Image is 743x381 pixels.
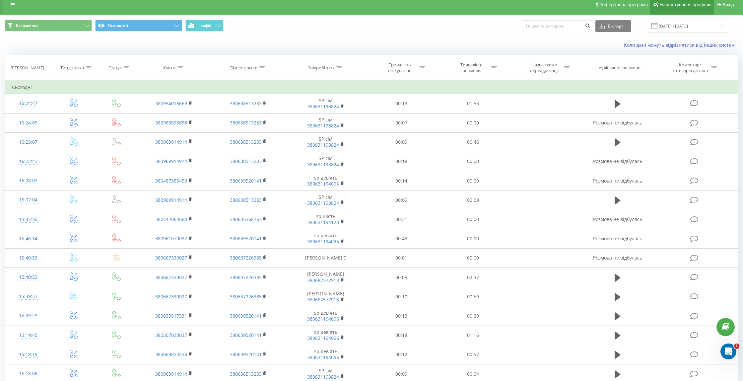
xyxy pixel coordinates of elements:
td: 00:14 [366,171,437,190]
div: Клієнт [163,65,176,71]
a: 380633517331 [155,313,187,319]
div: 15:47:50 [12,213,44,226]
td: SP сім [286,113,366,132]
a: 380667330027 [155,255,187,261]
td: 00:12 [366,345,437,364]
a: 380631194123 [307,219,339,225]
div: 15:39:33 [12,290,44,303]
a: 380631194096 [307,181,339,187]
a: 380954018669 [155,100,187,107]
td: sp дев'ять [286,345,366,364]
td: 00:18 [366,152,437,171]
div: 16:23:07 [12,136,44,149]
td: [PERSON_NAME] () [286,248,366,267]
span: Розмова не відбулась [593,235,642,242]
div: Бізнес номер [230,65,257,71]
button: Експорт [595,20,631,32]
td: 00:13 [366,94,437,113]
td: sp дев'ять [286,326,366,345]
a: 380638513233 [230,371,262,377]
a: 380667330027 [155,274,187,280]
span: Налаштування профілю [659,2,711,7]
a: 380639520141 [230,235,262,242]
td: 00:07 [366,113,437,132]
td: SP сім [286,132,366,152]
a: 380669833436 [155,351,187,357]
div: Аудіозапис розмови [599,65,641,71]
a: 380631193824 [307,161,339,168]
div: 15:40:53 [12,271,44,284]
td: 00:09 [437,190,509,210]
a: 380635568763 [230,216,262,222]
a: 380631194096 [307,354,339,360]
div: 16:24:47 [12,97,44,110]
div: 15:40:53 [12,252,44,265]
span: Вихід [722,2,734,7]
a: 380969914914 [155,371,187,377]
a: 380631194096 [307,335,339,341]
td: 00:46 [437,132,509,152]
a: 380687577913 [307,296,339,303]
td: Сьогодні [5,81,738,94]
td: 00:00 [437,113,509,132]
a: 380639520141 [230,332,262,338]
a: 380631193824 [307,374,339,380]
td: SP сім [286,94,366,113]
td: sp шість [286,210,366,229]
td: 00:00 [437,248,509,267]
td: 00:00 [437,229,509,248]
span: Всі дзвінки [16,23,38,28]
div: 15:46:34 [12,232,44,245]
a: 380639520141 [230,351,262,357]
span: Розмова не відбулась [593,255,642,261]
a: 380631193824 [307,142,339,148]
div: 15:39:23 [12,309,44,322]
a: 380687577913 [307,277,339,283]
a: 380638513233 [230,158,262,164]
td: 00:09 [366,190,437,210]
div: 15:19:40 [12,329,44,342]
iframe: Intercom live chat [720,343,736,359]
div: Назва схеми переадресації [527,62,562,73]
a: 380637226385 [230,293,262,300]
td: sp дев'ять [286,171,366,190]
div: 16:24:09 [12,116,44,129]
a: 380638513233 [230,197,262,203]
a: 380487385459 [155,178,187,184]
a: 380969914914 [155,158,187,164]
span: Розмова не відбулась [593,178,642,184]
button: Всі дзвінки [5,20,92,32]
div: 16:07:04 [12,193,44,206]
a: 380639520141 [230,178,262,184]
button: Основний [95,20,182,32]
td: 01:53 [437,94,509,113]
td: 00:31 [366,210,437,229]
a: 380637226385 [230,255,262,261]
td: 00:09 [366,268,437,287]
a: 380638513233 [230,100,262,107]
button: Графік [185,20,224,32]
td: SP сім [286,152,366,171]
a: 380639520141 [230,313,262,319]
a: 380969914914 [155,139,187,145]
a: Коли дані можуть відрізнятися вiд інших систем [624,42,738,48]
a: 380507030037 [155,332,187,338]
td: 00:00 [437,152,509,171]
a: 380631194096 [307,316,339,322]
div: 16:08:03 [12,174,44,187]
span: Розмова не відбулась [593,119,642,126]
a: 380442064660 [155,216,187,222]
a: 380638513233 [230,139,262,145]
a: 380963593858 [155,119,187,126]
a: 380969914914 [155,197,187,203]
td: 00:00 [437,210,509,229]
td: 00:18 [366,326,437,345]
td: 00:29 [437,306,509,326]
td: [PERSON_NAME] [286,287,366,306]
a: 380631193824 [307,200,339,206]
span: Розмова не відбулась [593,216,642,222]
td: 02:37 [437,268,509,287]
span: Реферальна програма [599,2,648,7]
span: Графік [198,23,211,28]
span: 1 [734,343,739,349]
